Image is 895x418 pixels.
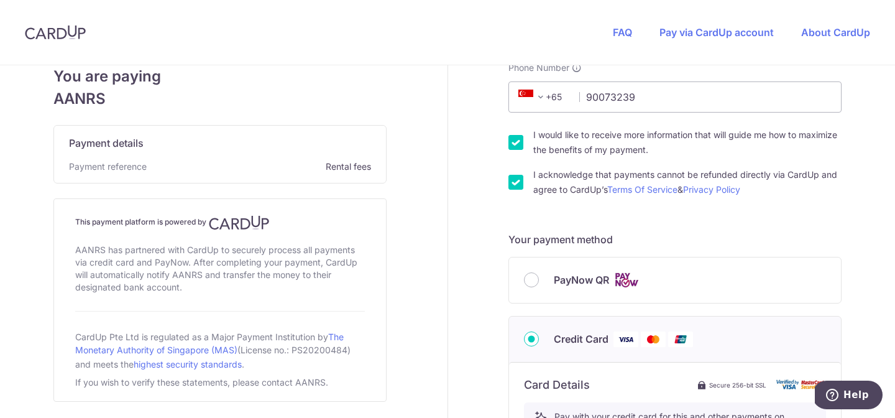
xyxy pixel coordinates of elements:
span: Secure 256-bit SSL [709,380,766,390]
a: highest security standards [134,359,242,369]
span: AANRS [53,88,387,110]
img: Cards logo [614,272,639,288]
span: You are paying [53,65,387,88]
img: card secure [776,379,826,390]
span: PayNow QR [554,272,609,287]
a: Pay via CardUp account [659,26,774,39]
a: About CardUp [801,26,870,39]
div: PayNow QR Cards logo [524,272,826,288]
a: FAQ [613,26,632,39]
a: Terms Of Service [607,184,677,195]
h6: Card Details [524,378,590,392]
iframe: Opens a widget where you can find more information [815,381,883,412]
h4: This payment platform is powered by [75,215,365,230]
img: CardUp [209,215,270,230]
img: Mastercard [641,332,666,347]
label: I would like to receive more information that will guide me how to maximize the benefits of my pa... [533,128,842,157]
span: Payment details [69,136,144,151]
a: Privacy Policy [683,184,740,195]
span: +65 [518,90,548,104]
label: I acknowledge that payments cannot be refunded directly via CardUp and agree to CardUp’s & [533,167,842,197]
h5: Your payment method [508,232,842,247]
div: AANRS has partnered with CardUp to securely process all payments via credit card and PayNow. Afte... [75,241,365,296]
div: CardUp Pte Ltd is regulated as a Major Payment Institution by (License no.: PS20200484) and meets... [75,327,365,374]
img: CardUp [25,25,86,40]
span: Phone Number [508,62,569,74]
span: Payment reference [69,160,147,173]
span: Rental fees [152,160,371,173]
img: Visa [613,332,638,347]
span: +65 [515,90,571,104]
img: Union Pay [668,332,693,347]
div: Credit Card Visa Mastercard Union Pay [524,332,826,347]
div: If you wish to verify these statements, please contact AANRS. [75,374,331,391]
span: Credit Card [554,332,608,346]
